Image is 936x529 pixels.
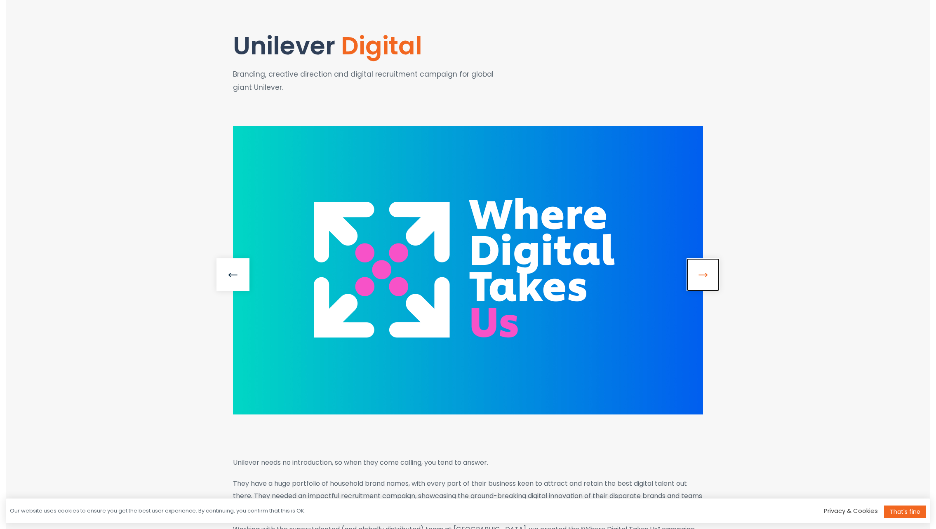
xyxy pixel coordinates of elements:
span: Digital [341,28,422,63]
p: They have a huge portfolio of household brand names, with every part of their business keen to at... [233,478,703,515]
a: Privacy & Cookies [824,506,878,515]
a: That's fine [884,506,926,518]
div: Our website uses cookies to ensure you get the best user experience. By continuing, you confirm t... [10,507,306,515]
p: Branding, creative direction and digital recruitment campaign for global giant Unilever. [233,68,502,94]
h1: Unilever Digital [233,32,502,59]
span: Unilever [233,28,335,63]
p: Unilever needs no introduction, so when they come calling, you tend to answer. [233,456,703,469]
img: Unilever Where Digital Takes Us - branding [233,126,703,414]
